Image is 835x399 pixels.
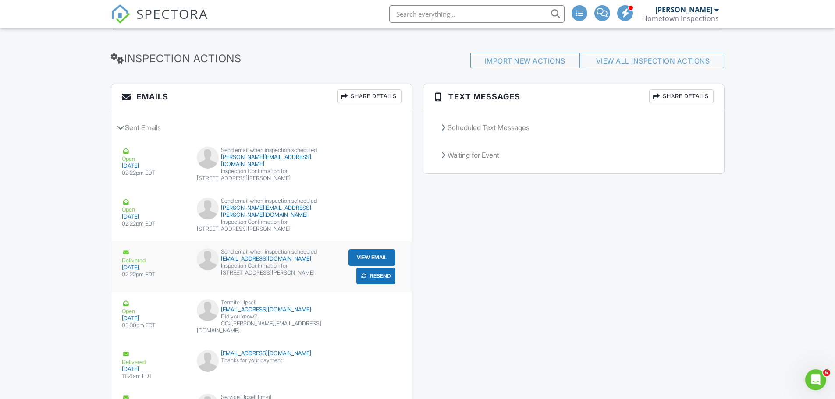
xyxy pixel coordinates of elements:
div: Inspection Confirmation for [STREET_ADDRESS][PERSON_NAME] [197,219,326,233]
div: [EMAIL_ADDRESS][DOMAIN_NAME] [197,350,326,357]
div: 02:22pm EDT [122,169,187,177]
div: Delivered [122,248,187,264]
div: CC: [PERSON_NAME][EMAIL_ADDRESS][DOMAIN_NAME] [197,320,326,334]
div: Waiting for Event [434,143,714,167]
div: Termite Upsell [197,299,326,306]
div: [DATE] [122,162,187,169]
h3: Emails [111,84,412,109]
div: Open [122,147,187,162]
div: [DATE] [122,366,187,373]
button: View Email [348,249,395,266]
div: Scheduled Text Messages [434,116,714,139]
img: default-user-f0147aede5fd5fa78ca7ade42f37bd4542148d508eef1c3d3ea960f66861d68b.jpg [197,299,219,321]
button: Resend [356,268,395,284]
div: Share Details [649,89,714,103]
a: SPECTORA [111,12,208,30]
div: Hometown Inspections [642,14,719,23]
a: View Email [348,248,396,267]
div: Send email when inspection scheduled [197,147,326,154]
div: Send email when inspection scheduled [197,198,326,205]
img: default-user-f0147aede5fd5fa78ca7ade42f37bd4542148d508eef1c3d3ea960f66861d68b.jpg [197,198,219,219]
div: Sent Emails [111,116,412,139]
img: default-user-f0147aede5fd5fa78ca7ade42f37bd4542148d508eef1c3d3ea960f66861d68b.jpg [197,248,219,270]
a: View All Inspection Actions [596,56,710,65]
div: Inspection Confirmation for [STREET_ADDRESS][PERSON_NAME] [197,262,326,276]
div: [DATE] [122,264,187,271]
div: Send email when inspection scheduled [197,248,326,255]
div: Share Details [337,89,402,103]
div: Open [122,299,187,315]
span: SPECTORA [136,4,208,23]
div: Delivered [122,350,187,366]
div: 03:30pm EDT [122,322,187,329]
img: default-user-f0147aede5fd5fa78ca7ade42f37bd4542148d508eef1c3d3ea960f66861d68b.jpg [197,350,219,372]
div: Import New Actions [470,53,580,68]
input: Search everything... [389,5,565,23]
a: Delivered [DATE] 11:21am EDT [EMAIL_ADDRESS][DOMAIN_NAME] Thanks for your payment! [111,343,412,387]
img: The Best Home Inspection Software - Spectora [111,4,130,24]
iframe: Intercom live chat [805,369,826,390]
div: [DATE] [122,213,187,220]
div: [PERSON_NAME] [655,5,712,14]
div: 02:22pm EDT [122,271,187,278]
h3: Inspection Actions [111,53,309,64]
div: [PERSON_NAME][EMAIL_ADDRESS][DOMAIN_NAME] [197,154,326,168]
div: 02:22pm EDT [122,220,187,227]
div: Open [122,198,187,213]
div: Did you know? [197,313,326,320]
h3: Text Messages [423,84,724,109]
div: [DATE] [122,315,187,322]
div: 11:21am EDT [122,373,187,380]
div: Inspection Confirmation for [STREET_ADDRESS][PERSON_NAME] [197,168,326,182]
div: [PERSON_NAME][EMAIL_ADDRESS][PERSON_NAME][DOMAIN_NAME] [197,205,326,219]
div: [EMAIL_ADDRESS][DOMAIN_NAME] [197,255,326,262]
div: [EMAIL_ADDRESS][DOMAIN_NAME] [197,306,326,313]
img: default-user-f0147aede5fd5fa78ca7ade42f37bd4542148d508eef1c3d3ea960f66861d68b.jpg [197,147,219,169]
div: Thanks for your payment! [197,357,326,364]
span: 6 [823,369,830,376]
